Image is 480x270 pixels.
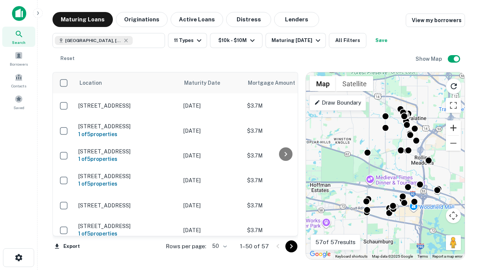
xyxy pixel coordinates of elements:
[65,37,121,44] span: [GEOGRAPHIC_DATA], [GEOGRAPHIC_DATA]
[78,223,176,229] p: [STREET_ADDRESS]
[336,76,373,91] button: Show satellite imagery
[442,210,480,246] iframe: Chat Widget
[329,33,366,48] button: All Filters
[285,240,297,252] button: Go to next page
[247,176,322,184] p: $3.7M
[432,254,462,258] a: Report a map error
[180,72,243,93] th: Maturity Date
[55,51,79,66] button: Reset
[271,36,322,45] div: Maturing [DATE]
[10,61,28,67] span: Borrowers
[372,254,413,258] span: Map data ©2025 Google
[79,78,102,87] span: Location
[52,241,82,252] button: Export
[265,33,326,48] button: Maturing [DATE]
[78,180,176,188] h6: 1 of 5 properties
[247,151,322,160] p: $3.7M
[415,55,443,63] h6: Show Map
[369,33,393,48] button: Save your search to get updates of matches that match your search criteria.
[184,78,230,87] span: Maturity Date
[446,98,461,113] button: Toggle fullscreen view
[335,254,367,259] button: Keyboard shortcuts
[2,92,35,112] a: Saved
[183,201,240,210] p: [DATE]
[306,72,465,259] div: 0 0
[78,173,176,180] p: [STREET_ADDRESS]
[446,78,462,94] button: Reload search area
[446,120,461,135] button: Zoom in
[209,241,228,252] div: 50
[247,102,322,110] p: $3.7M
[78,202,176,209] p: [STREET_ADDRESS]
[314,98,361,107] p: Draw Boundary
[274,12,319,27] button: Lenders
[78,155,176,163] h6: 1 of 5 properties
[78,229,176,238] h6: 1 of 5 properties
[247,127,322,135] p: $3.7M
[2,70,35,90] a: Contacts
[247,226,322,234] p: $3.7M
[13,105,24,111] span: Saved
[2,48,35,69] a: Borrowers
[247,201,322,210] p: $3.7M
[446,136,461,151] button: Zoom out
[75,72,180,93] th: Location
[248,78,305,87] span: Mortgage Amount
[446,208,461,223] button: Map camera controls
[240,242,269,251] p: 1–50 of 57
[406,13,465,27] a: View my borrowers
[310,76,336,91] button: Show street map
[171,12,223,27] button: Active Loans
[78,148,176,155] p: [STREET_ADDRESS]
[52,12,113,27] button: Maturing Loans
[12,39,25,45] span: Search
[11,83,26,89] span: Contacts
[2,27,35,47] a: Search
[183,176,240,184] p: [DATE]
[116,12,168,27] button: Originations
[183,151,240,160] p: [DATE]
[210,33,262,48] button: $10k - $10M
[308,249,333,259] img: Google
[183,102,240,110] p: [DATE]
[78,123,176,130] p: [STREET_ADDRESS]
[183,127,240,135] p: [DATE]
[166,242,206,251] p: Rows per page:
[78,102,176,109] p: [STREET_ADDRESS]
[226,12,271,27] button: Distress
[308,249,333,259] a: Open this area in Google Maps (opens a new window)
[168,33,207,48] button: 11 Types
[417,254,428,258] a: Terms (opens in new tab)
[183,226,240,234] p: [DATE]
[315,238,355,247] p: 57 of 57 results
[78,130,176,138] h6: 1 of 5 properties
[243,72,326,93] th: Mortgage Amount
[12,6,26,21] img: capitalize-icon.png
